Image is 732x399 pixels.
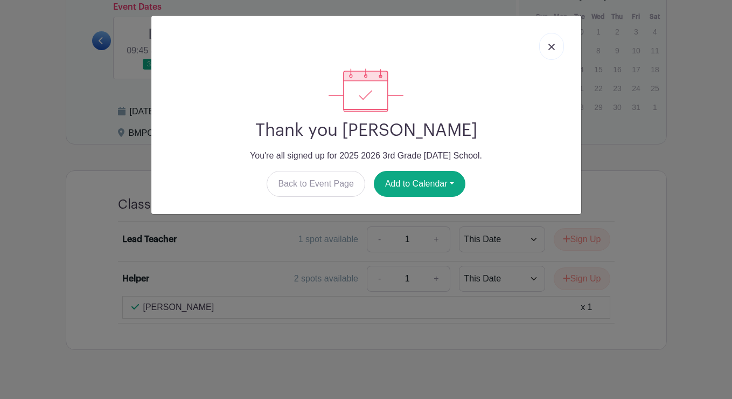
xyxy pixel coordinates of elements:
[160,149,573,162] p: You're all signed up for 2025 2026 3rd Grade [DATE] School.
[160,120,573,141] h2: Thank you [PERSON_NAME]
[374,171,465,197] button: Add to Calendar
[548,44,555,50] img: close_button-5f87c8562297e5c2d7936805f587ecaba9071eb48480494691a3f1689db116b3.svg
[329,68,403,112] img: signup_complete-c468d5dda3e2740ee63a24cb0ba0d3ce5d8a4ecd24259e683200fb1569d990c8.svg
[267,171,365,197] a: Back to Event Page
